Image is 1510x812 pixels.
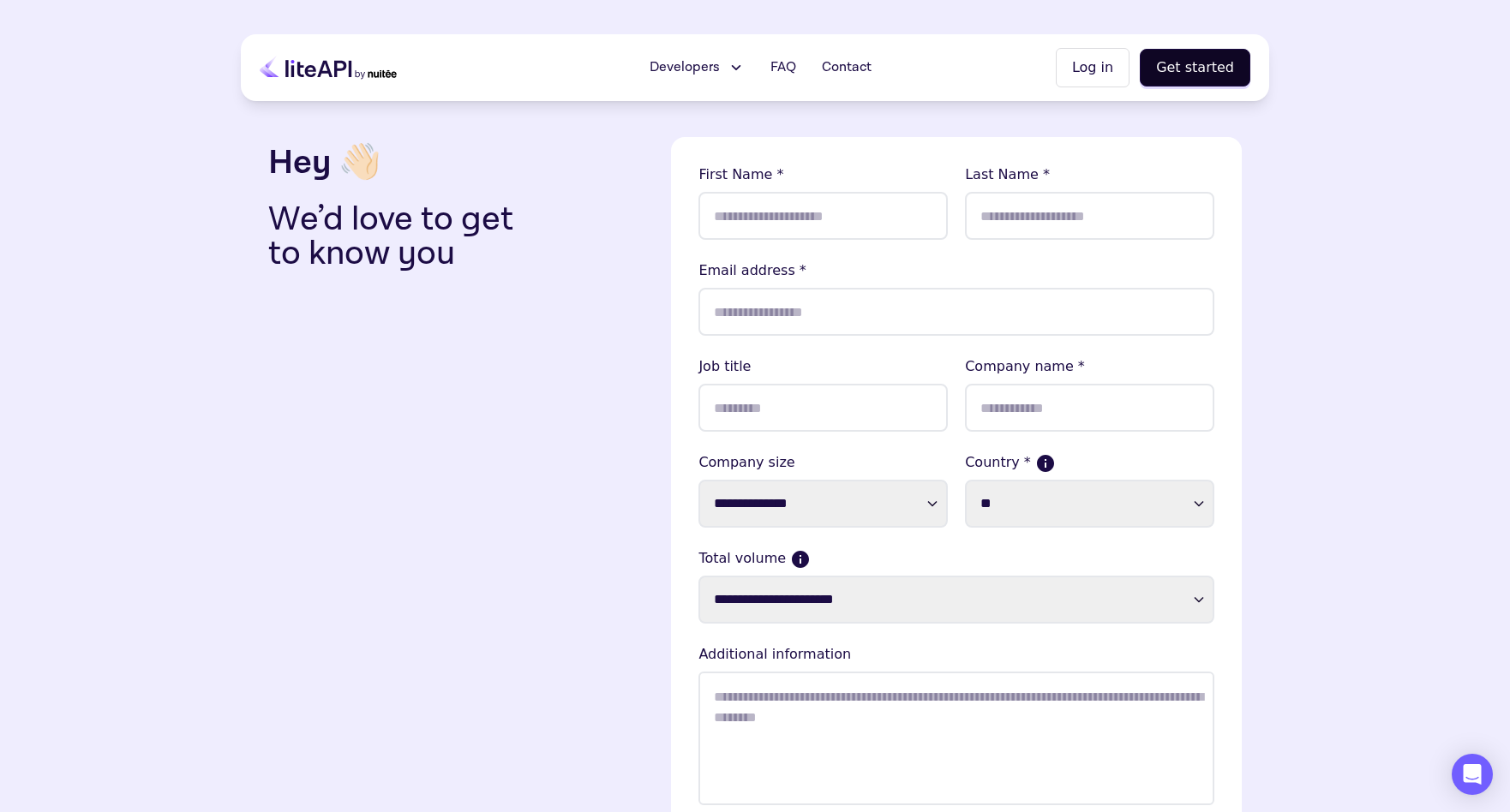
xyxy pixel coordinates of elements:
[650,57,720,78] span: Developers
[1452,754,1493,795] div: Open Intercom Messenger
[770,57,796,78] span: FAQ
[793,552,808,567] button: Current monthly volume your business makes in USD
[822,57,872,78] span: Contact
[698,452,948,473] label: Company size
[698,260,1214,281] lable: Email address *
[965,164,1214,185] lable: Last Name *
[698,644,1214,665] lable: Additional information
[639,51,755,85] button: Developers
[1140,49,1250,87] button: Get started
[698,548,1214,569] label: Total volume
[268,202,541,271] p: We’d love to get to know you
[760,51,806,85] a: FAQ
[698,164,948,185] lable: First Name *
[1056,48,1130,87] button: Log in
[698,356,948,377] lable: Job title
[965,356,1214,377] lable: Company name *
[268,137,657,188] h3: Hey 👋🏻
[965,452,1214,473] label: Country *
[1038,456,1053,471] button: If more than one country, please select where the majority of your sales come from.
[812,51,882,85] a: Contact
